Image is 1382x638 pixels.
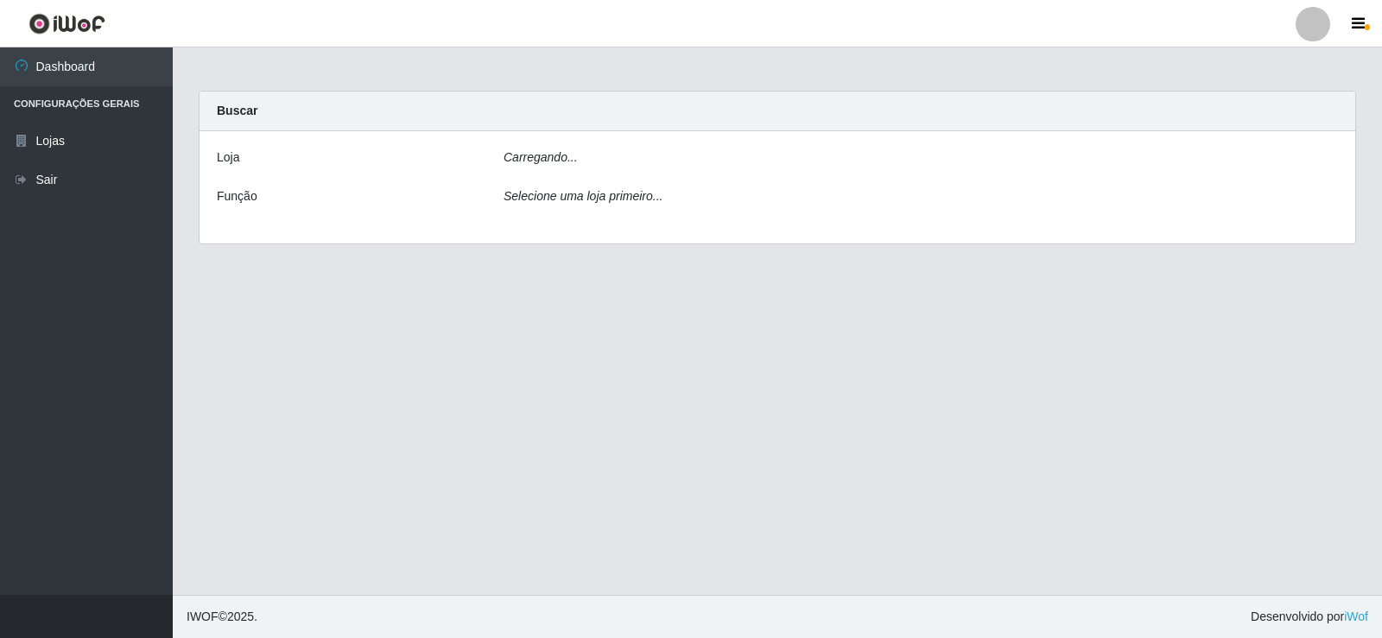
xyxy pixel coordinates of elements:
[187,608,257,626] span: © 2025 .
[217,187,257,205] label: Função
[504,189,662,203] i: Selecione uma loja primeiro...
[29,13,105,35] img: CoreUI Logo
[187,610,219,623] span: IWOF
[1251,608,1368,626] span: Desenvolvido por
[1344,610,1368,623] a: iWof
[217,104,257,117] strong: Buscar
[217,148,239,167] label: Loja
[504,150,578,164] i: Carregando...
